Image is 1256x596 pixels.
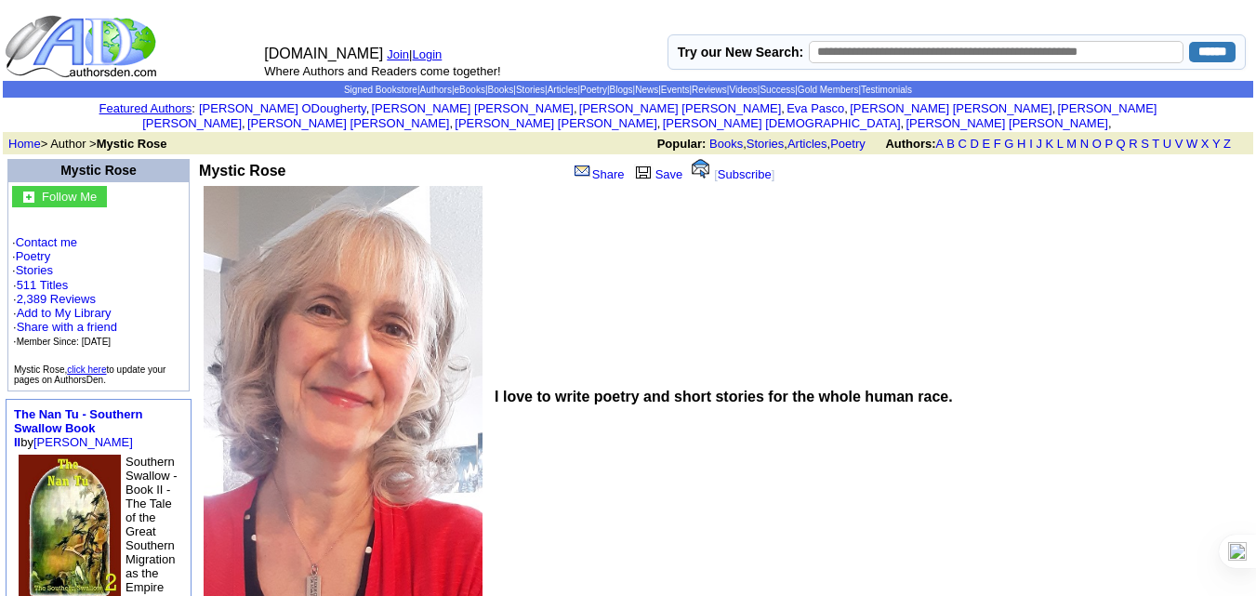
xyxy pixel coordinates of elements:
[16,235,77,249] a: Contact me
[861,85,912,95] a: Testimonials
[409,47,448,61] font: |
[1116,137,1125,151] a: Q
[14,364,165,385] font: Mystic Rose, to update your pages on AuthorsDen.
[1055,104,1057,114] font: i
[850,101,1051,115] a: [PERSON_NAME] [PERSON_NAME]
[1201,137,1210,151] a: X
[488,85,514,95] a: Books
[264,46,383,61] font: [DOMAIN_NAME]
[1212,137,1220,151] a: Y
[413,47,443,61] a: Login
[709,137,743,151] a: Books
[798,85,859,95] a: Gold Members
[573,167,625,181] a: Share
[1112,119,1114,129] font: i
[67,364,106,375] a: click here
[936,137,944,151] a: A
[1017,137,1025,151] a: H
[12,235,185,349] font: · · ·
[453,119,455,129] font: i
[17,306,112,320] a: Add to My Library
[97,137,167,151] b: Mystic Rose
[1186,137,1197,151] a: W
[1175,137,1183,151] a: V
[575,164,590,179] img: share_page.gif
[23,192,34,203] img: gc.jpg
[760,85,795,95] a: Success
[904,119,906,129] font: i
[142,101,1157,130] a: [PERSON_NAME] [PERSON_NAME]
[580,85,607,95] a: Poetry
[610,85,633,95] a: Blogs
[548,85,578,95] a: Articles
[199,163,285,179] b: Mystic Rose
[1104,137,1112,151] a: P
[692,159,709,179] img: alert.gif
[848,104,850,114] font: i
[1223,137,1231,151] a: Z
[99,101,195,115] font: :
[1141,137,1149,151] a: S
[495,389,953,404] b: I love to write poetry and short stories for the whole human race.
[772,167,775,181] font: ]
[516,85,545,95] a: Stories
[830,137,866,151] a: Poetry
[1036,137,1042,151] a: J
[631,167,683,181] a: Save
[1129,137,1137,151] a: R
[657,137,1248,151] font: , , ,
[99,101,192,115] a: Featured Authors
[729,85,757,95] a: Videos
[747,137,784,151] a: Stories
[13,306,117,348] font: · · ·
[661,85,690,95] a: Events
[577,104,579,114] font: i
[1057,137,1064,151] a: L
[657,137,707,151] b: Popular:
[245,119,247,129] font: i
[387,47,409,61] a: Join
[635,85,658,95] a: News
[264,64,500,78] font: Where Authors and Readers come together!
[1080,137,1089,151] a: N
[678,45,803,60] label: Try our New Search:
[1046,137,1054,151] a: K
[33,435,133,449] a: [PERSON_NAME]
[8,137,41,151] a: Home
[8,137,167,151] font: > Author >
[17,292,96,306] a: 2,389 Reviews
[982,137,990,151] a: E
[17,278,69,292] a: 511 Titles
[946,137,955,151] a: B
[994,137,1001,151] a: F
[42,190,97,204] font: Follow Me
[247,116,449,130] a: [PERSON_NAME] [PERSON_NAME]
[692,85,727,95] a: Reviews
[579,101,781,115] a: [PERSON_NAME] [PERSON_NAME]
[660,119,662,129] font: i
[970,137,978,151] a: D
[14,407,142,449] font: by
[16,263,53,277] a: Stories
[718,167,772,181] a: Subscribe
[5,14,161,79] img: logo_ad.gif
[344,85,912,95] span: | | | | | | | | | | | | | |
[419,85,451,95] a: Authors
[885,137,935,151] b: Authors:
[1092,137,1102,151] a: O
[663,116,901,130] a: [PERSON_NAME] [DEMOGRAPHIC_DATA]
[14,407,142,449] a: The Nan Tu - Southern Swallow Book II
[17,320,117,334] a: Share with a friend
[142,101,1157,130] font: , , , , , , , , , ,
[199,101,366,115] a: [PERSON_NAME] ODougherty
[906,116,1107,130] a: [PERSON_NAME] [PERSON_NAME]
[344,85,417,95] a: Signed Bookstore
[1163,137,1171,151] a: U
[42,188,97,204] a: Follow Me
[455,85,485,95] a: eBooks
[1066,137,1077,151] a: M
[785,104,787,114] font: i
[17,337,112,347] font: Member Since: [DATE]
[787,101,844,115] a: Eva Pasco
[60,163,137,178] font: Mystic Rose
